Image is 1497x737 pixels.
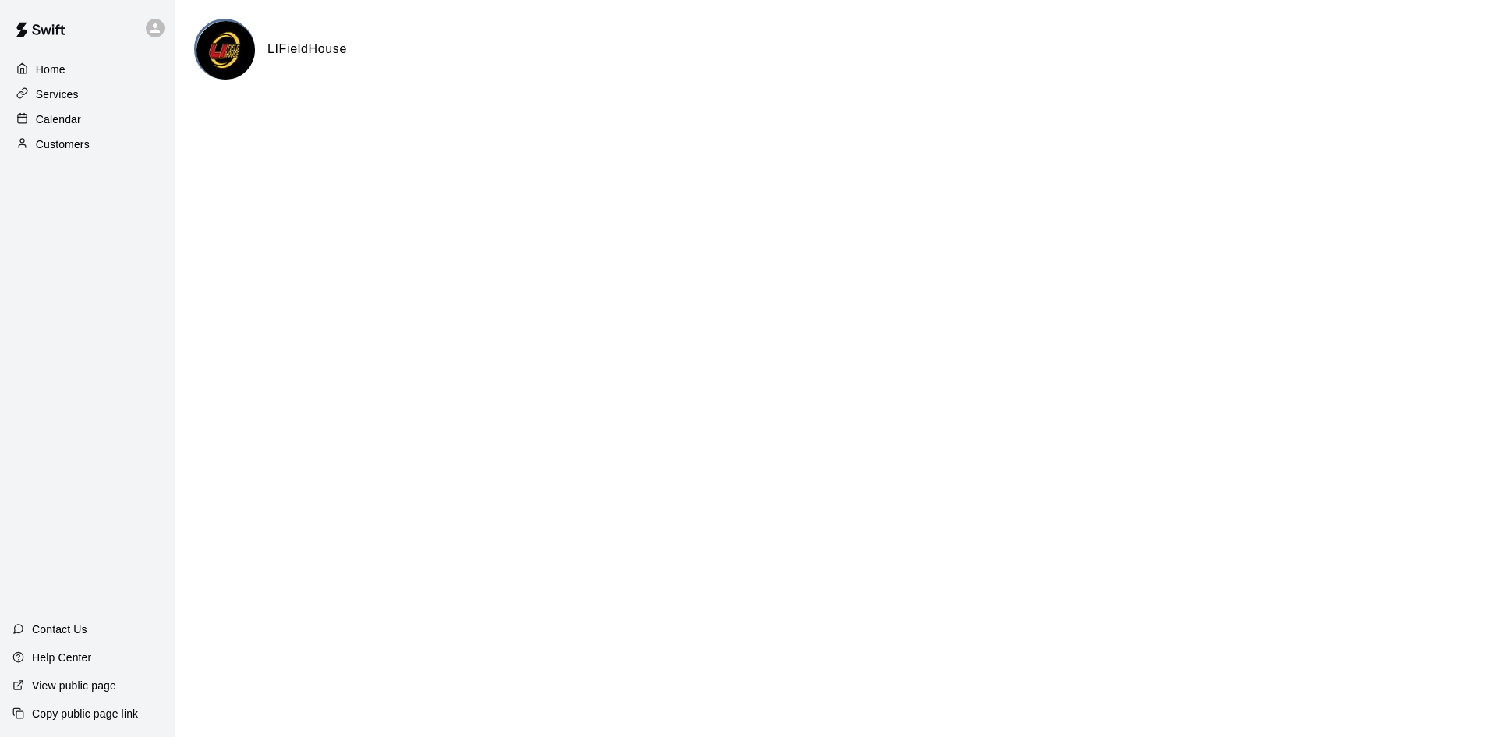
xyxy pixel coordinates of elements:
[36,112,81,127] p: Calendar
[12,133,163,156] a: Customers
[12,58,163,81] a: Home
[36,136,90,152] p: Customers
[12,108,163,131] a: Calendar
[267,39,347,59] h6: LIFieldHouse
[32,622,87,637] p: Contact Us
[36,62,65,77] p: Home
[196,21,255,80] img: LIFieldHouse logo
[12,83,163,106] a: Services
[32,678,116,693] p: View public page
[32,650,91,665] p: Help Center
[36,87,79,102] p: Services
[32,706,138,721] p: Copy public page link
